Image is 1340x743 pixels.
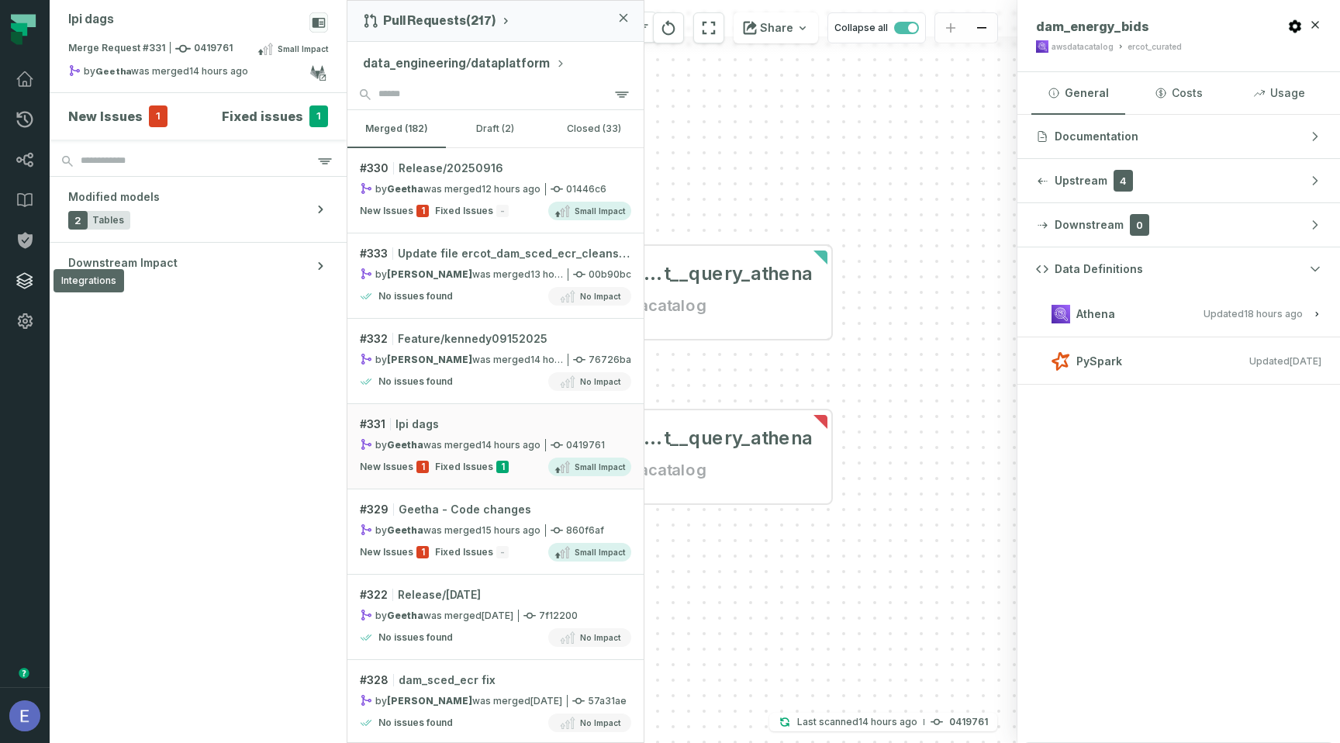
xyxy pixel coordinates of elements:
[1036,303,1321,324] button: AthenaUpdated[DATE] 9:01:44 PM
[360,416,631,432] div: # 331
[378,375,453,388] h4: No issues found
[398,331,547,347] span: Feature/kennedy09152025
[347,489,644,575] a: #329Geetha - Code changesbyGeethawas merged[DATE] 12:07:20 AM860f6afNew Issues1Fixed Issues-Small...
[435,205,493,217] span: Fixed Issues
[399,502,531,517] span: Geetha - Code changes
[360,182,631,195] div: 01446c6
[1290,355,1321,367] relative-time: Sep 16, 2025, 4:19 PM GMT+3
[68,255,178,271] span: Downstream Impact
[530,268,589,280] relative-time: Sep 17, 2025, 2:09 AM GMT+3
[360,353,563,366] div: by was merged
[360,694,631,707] div: 57a31ae
[360,609,513,622] div: by was merged
[496,205,509,217] span: -
[416,461,429,473] span: 1
[360,246,631,261] div: # 333
[387,610,423,621] strong: Geetha (geetha.b)
[360,609,631,622] div: 7f12200
[68,107,143,126] h4: New Issues
[1036,351,1321,371] button: PySparkUpdated[DATE] 4:19:55 PM
[446,110,544,147] button: draft (2)
[580,631,620,644] span: No Impact
[734,12,818,43] button: Share
[1130,214,1149,236] span: 0
[149,105,167,127] span: 1
[1017,247,1340,291] button: Data Definitions
[1036,19,1149,34] span: dam_energy_bids
[222,107,303,126] h4: Fixed issues
[360,353,631,366] div: 76726ba
[360,268,563,281] div: by was merged
[496,461,509,473] span: 1
[416,546,429,558] span: 1
[1017,159,1340,202] button: Upstream4
[1244,308,1303,320] relative-time: Sep 16, 2025, 9:01 PM GMT+3
[575,205,625,217] span: Small Impact
[530,354,589,365] relative-time: Sep 17, 2025, 12:56 AM GMT+3
[858,716,917,727] relative-time: Sep 17, 2025, 12:53 AM GMT+3
[387,354,472,365] strong: kennedy bruce (kennedybruce)
[360,694,562,707] div: by was merged
[496,546,509,558] span: -
[387,439,423,451] strong: Geetha (geetha.b)
[360,438,631,451] div: 0419761
[580,375,620,388] span: No Impact
[966,13,997,43] button: zoom out
[583,457,707,482] div: awsdatacatalog
[827,12,926,43] button: Collapse all
[552,426,813,451] div: dags_lpi_lpi_data_freshness dq_test_alert__query_athena
[1055,129,1138,144] span: Documentation
[1031,72,1125,114] button: General
[54,269,124,292] div: Integrations
[309,105,328,127] span: 1
[308,63,328,83] a: View on gitlab
[68,211,88,230] span: 2
[360,502,631,517] div: # 329
[1114,170,1133,192] span: 4
[1131,72,1225,114] button: Costs
[398,246,631,261] span: Update file ercot_dam_sced_ecr_cleansed.py
[50,177,347,242] button: Modified models2Tables
[95,67,131,76] strong: Geetha (geetha.b)
[387,524,423,536] strong: Geetha (geetha.b)
[347,575,644,660] a: #322Release/[DATE]byGeethawas merged[DATE] 1:53:06 AM7f12200No issues foundNo Impact
[482,610,513,621] relative-time: Sep 16, 2025, 1:53 AM GMT+3
[575,461,625,473] span: Small Impact
[1076,354,1122,369] span: PySpark
[575,546,625,558] span: Small Impact
[416,205,429,217] span: 1
[1055,261,1143,277] span: Data Definitions
[68,189,160,205] span: Modified models
[1128,41,1182,53] div: ercot_curated
[664,261,813,286] span: t__query_athena
[360,331,631,347] div: # 332
[664,426,813,451] span: t__query_athena
[68,64,309,83] div: by was merged
[378,717,453,729] h4: No issues found
[399,672,496,688] span: dam_sced_ecr fix
[387,268,472,280] strong: collin marsden (c_marsden)
[363,54,565,73] button: data_engineering/dataplatform
[395,416,439,432] span: lpi dags
[1055,173,1107,188] span: Upstream
[360,161,631,176] div: # 330
[347,233,644,319] a: #333Update file ercot_dam_sced_ecr_cleansed.pyby[PERSON_NAME]was merged[DATE] 2:09:25 AM00b90bcNo...
[378,631,453,644] h4: No issues found
[68,105,328,127] button: New Issues1Fixed issues1
[189,65,248,77] relative-time: Sep 17, 2025, 12:43 AM GMT+3
[769,713,997,731] button: Last scanned[DATE] 12:53:16 AM0419761
[347,404,644,489] a: #331lpi dagsbyGeethawas merged[DATE] 12:43:48 AM0419761New Issues1Fixed Issues1Small Impact
[50,243,347,289] button: Downstream Impact
[530,695,562,707] relative-time: Sep 16, 2025, 1:08 AM GMT+3
[482,524,540,536] relative-time: Sep 17, 2025, 12:07 AM GMT+3
[949,717,988,727] h4: 0419761
[398,587,481,603] span: Release/[DATE]
[580,290,620,302] span: No Impact
[482,183,540,195] relative-time: Sep 17, 2025, 2:55 AM GMT+3
[360,438,540,451] div: by was merged
[360,268,631,281] div: 00b90bc
[387,695,472,707] strong: collin marsden (c_marsden)
[435,461,493,473] span: Fixed Issues
[68,12,114,27] div: lpi dags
